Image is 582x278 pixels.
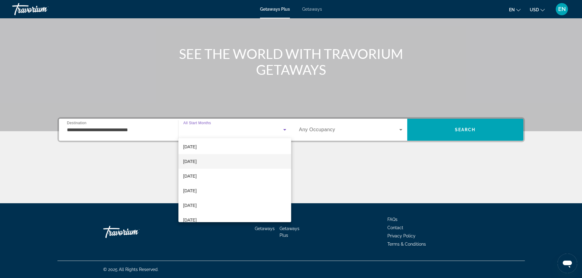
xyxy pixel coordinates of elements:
[183,172,197,180] span: [DATE]
[558,254,577,273] iframe: Button to launch messaging window
[183,187,197,194] span: [DATE]
[183,216,197,224] span: [DATE]
[183,202,197,209] span: [DATE]
[183,158,197,165] span: [DATE]
[183,143,197,150] span: [DATE]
